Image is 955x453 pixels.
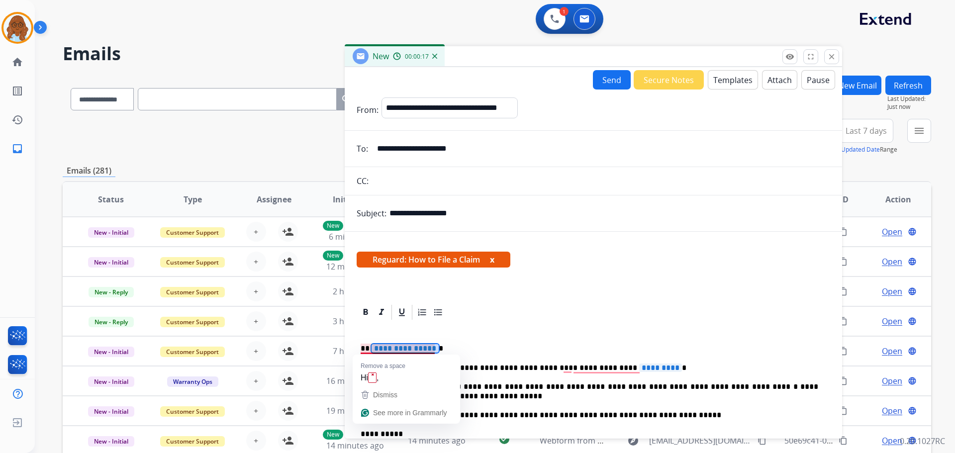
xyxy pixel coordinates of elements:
[431,305,446,320] div: Bullet List
[908,227,917,236] mat-icon: language
[908,287,917,296] mat-icon: language
[333,193,378,205] span: Initial Date
[882,315,902,327] span: Open
[358,305,373,320] div: Bold
[490,254,494,266] button: x
[627,435,639,447] mat-icon: explore
[254,405,258,417] span: +
[839,227,848,236] mat-icon: content_copy
[560,7,569,16] div: 1
[246,281,266,301] button: +
[246,252,266,272] button: +
[341,93,353,105] mat-icon: search
[762,70,797,90] button: Attach
[758,436,766,445] mat-icon: content_copy
[708,70,758,90] button: Templates
[846,129,887,133] span: Last 7 days
[850,182,931,217] th: Action
[282,226,294,238] mat-icon: person_add
[882,375,902,387] span: Open
[254,226,258,238] span: +
[913,125,925,137] mat-icon: menu
[326,405,384,416] span: 19 minutes ago
[882,226,902,238] span: Open
[908,406,917,415] mat-icon: language
[254,315,258,327] span: +
[254,345,258,357] span: +
[246,431,266,451] button: +
[11,114,23,126] mat-icon: history
[282,405,294,417] mat-icon: person_add
[282,435,294,447] mat-icon: person_add
[282,375,294,387] mat-icon: person_add
[333,286,378,297] span: 2 hours ago
[282,256,294,268] mat-icon: person_add
[160,287,225,297] span: Customer Support
[634,70,704,90] button: Secure Notes
[408,435,466,446] span: 14 minutes ago
[323,430,343,440] p: New
[282,315,294,327] mat-icon: person_add
[326,261,384,272] span: 12 minutes ago
[882,285,902,297] span: Open
[63,165,115,177] p: Emails (281)
[839,119,893,143] button: Last 7 days
[98,193,124,205] span: Status
[839,347,848,356] mat-icon: content_copy
[785,52,794,61] mat-icon: remove_red_eye
[254,285,258,297] span: +
[246,222,266,242] button: +
[63,44,931,64] h2: Emails
[839,317,848,326] mat-icon: content_copy
[841,146,880,154] button: Updated Date
[88,376,134,387] span: New - Initial
[801,70,835,90] button: Pause
[11,56,23,68] mat-icon: home
[839,406,848,415] mat-icon: content_copy
[882,435,902,447] span: Open
[357,143,368,155] p: To:
[908,376,917,385] mat-icon: language
[900,435,945,447] p: 0.20.1027RC
[326,440,384,451] span: 14 minutes ago
[405,53,429,61] span: 00:00:17
[882,405,902,417] span: Open
[839,257,848,266] mat-icon: content_copy
[593,70,631,90] button: Send
[649,435,752,447] span: [EMAIL_ADDRESS][DOMAIN_NAME]
[11,85,23,97] mat-icon: list_alt
[160,347,225,357] span: Customer Support
[282,285,294,297] mat-icon: person_add
[257,193,291,205] span: Assignee
[246,401,266,421] button: +
[160,317,225,327] span: Customer Support
[357,207,386,219] p: Subject:
[887,103,931,111] span: Just now
[246,311,266,331] button: +
[784,435,934,446] span: 50e69c41-09d1-4915-8c60-20ff167117d8
[839,436,848,445] mat-icon: content_copy
[833,76,881,95] button: New Email
[326,375,384,386] span: 16 minutes ago
[282,345,294,357] mat-icon: person_add
[908,347,917,356] mat-icon: language
[160,406,225,417] span: Customer Support
[323,221,343,231] p: New
[908,257,917,266] mat-icon: language
[254,375,258,387] span: +
[88,436,134,447] span: New - Initial
[88,257,134,268] span: New - Initial
[167,376,218,387] span: Warranty Ops
[373,51,389,62] span: New
[333,346,378,357] span: 7 hours ago
[89,287,134,297] span: New - Reply
[184,193,202,205] span: Type
[329,231,382,242] span: 6 minutes ago
[89,317,134,327] span: New - Reply
[887,95,931,103] span: Last Updated:
[882,345,902,357] span: Open
[357,175,369,187] p: CC:
[908,317,917,326] mat-icon: language
[323,251,343,261] p: New
[88,347,134,357] span: New - Initial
